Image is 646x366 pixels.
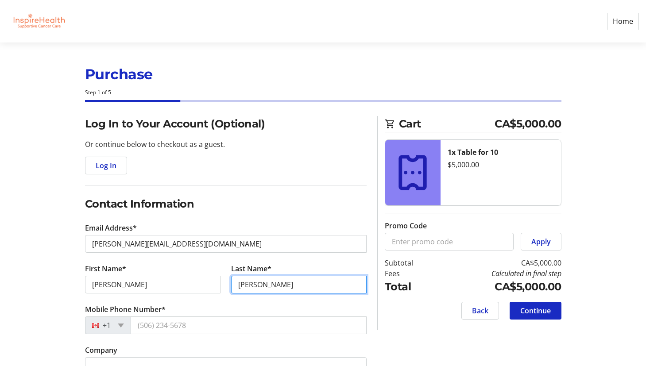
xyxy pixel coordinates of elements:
[96,160,116,171] span: Log In
[131,316,367,334] input: (506) 234-5678
[436,279,561,295] td: CA$5,000.00
[385,268,436,279] td: Fees
[531,236,551,247] span: Apply
[436,268,561,279] td: Calculated in final step
[436,258,561,268] td: CA$5,000.00
[85,89,561,96] div: Step 1 of 5
[607,13,639,30] a: Home
[7,4,70,39] img: InspireHealth Supportive Cancer Care's Logo
[85,263,126,274] label: First Name*
[85,345,117,355] label: Company
[385,233,514,250] input: Enter promo code
[520,305,551,316] span: Continue
[385,279,436,295] td: Total
[461,302,499,320] button: Back
[448,159,554,170] div: $5,000.00
[85,116,367,132] h2: Log In to Your Account (Optional)
[85,157,127,174] button: Log In
[231,263,271,274] label: Last Name*
[85,304,166,315] label: Mobile Phone Number*
[521,233,561,250] button: Apply
[85,196,367,212] h2: Contact Information
[85,139,367,150] p: Or continue below to checkout as a guest.
[399,116,495,132] span: Cart
[385,258,436,268] td: Subtotal
[510,302,561,320] button: Continue
[385,220,427,231] label: Promo Code
[85,223,137,233] label: Email Address*
[472,305,488,316] span: Back
[495,116,561,132] span: CA$5,000.00
[85,64,561,85] h1: Purchase
[448,147,498,157] strong: 1x Table for 10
